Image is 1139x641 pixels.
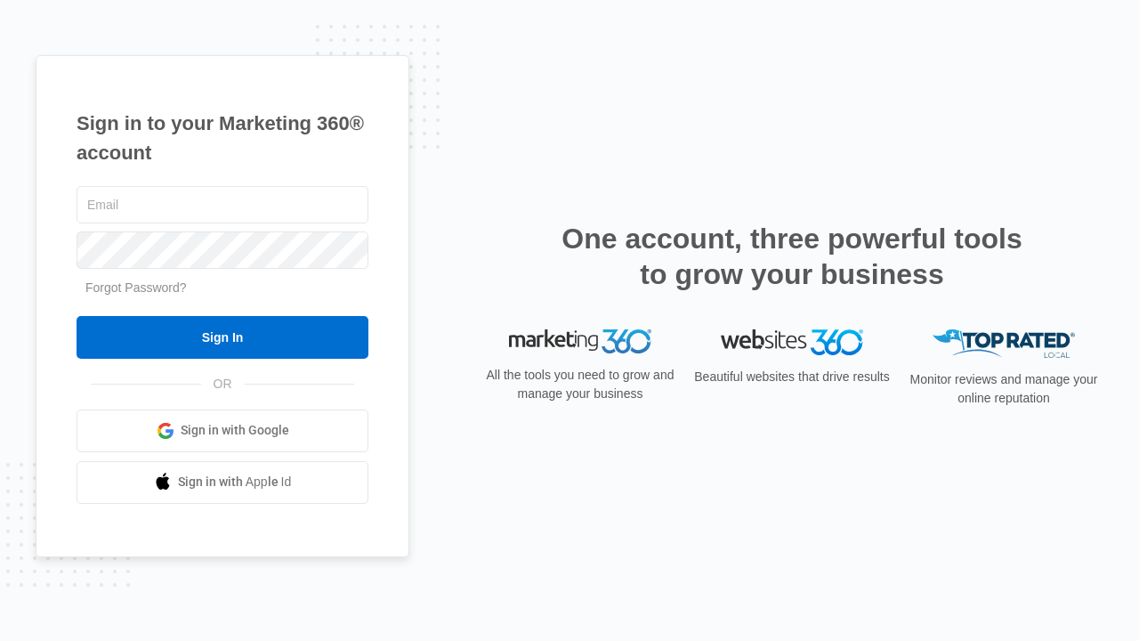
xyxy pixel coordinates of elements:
[721,329,863,355] img: Websites 360
[77,109,368,167] h1: Sign in to your Marketing 360® account
[77,186,368,223] input: Email
[85,280,187,295] a: Forgot Password?
[201,375,245,394] span: OR
[904,370,1103,408] p: Monitor reviews and manage your online reputation
[77,461,368,504] a: Sign in with Apple Id
[77,410,368,452] a: Sign in with Google
[933,329,1075,359] img: Top Rated Local
[509,329,651,354] img: Marketing 360
[77,316,368,359] input: Sign In
[181,421,289,440] span: Sign in with Google
[692,368,892,386] p: Beautiful websites that drive results
[556,221,1028,292] h2: One account, three powerful tools to grow your business
[178,473,292,491] span: Sign in with Apple Id
[481,366,680,403] p: All the tools you need to grow and manage your business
